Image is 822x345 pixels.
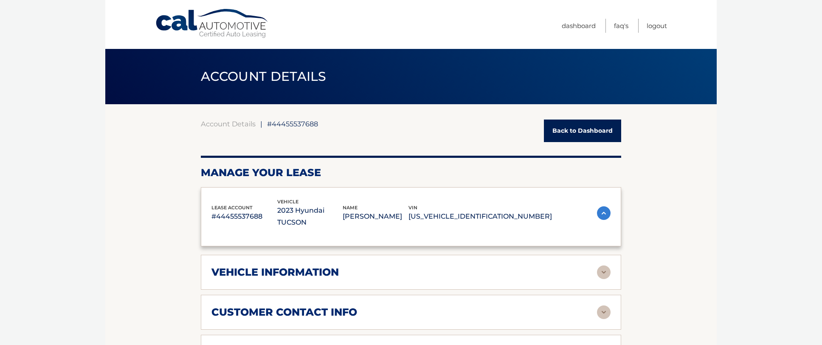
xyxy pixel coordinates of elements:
span: | [260,120,262,128]
p: 2023 Hyundai TUCSON [277,205,343,228]
span: #44455537688 [267,120,318,128]
p: [PERSON_NAME] [343,211,408,222]
a: FAQ's [614,19,628,33]
img: accordion-active.svg [597,206,611,220]
span: ACCOUNT DETAILS [201,68,327,84]
img: accordion-rest.svg [597,265,611,279]
span: name [343,205,358,211]
h2: vehicle information [211,266,339,279]
span: vehicle [277,199,298,205]
p: #44455537688 [211,211,277,222]
h2: customer contact info [211,306,357,319]
a: Logout [647,19,667,33]
a: Dashboard [562,19,596,33]
h2: Manage Your Lease [201,166,621,179]
p: [US_VEHICLE_IDENTIFICATION_NUMBER] [408,211,552,222]
a: Account Details [201,120,256,128]
a: Cal Automotive [155,9,270,39]
img: accordion-rest.svg [597,305,611,319]
span: lease account [211,205,253,211]
span: vin [408,205,417,211]
a: Back to Dashboard [544,120,621,142]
